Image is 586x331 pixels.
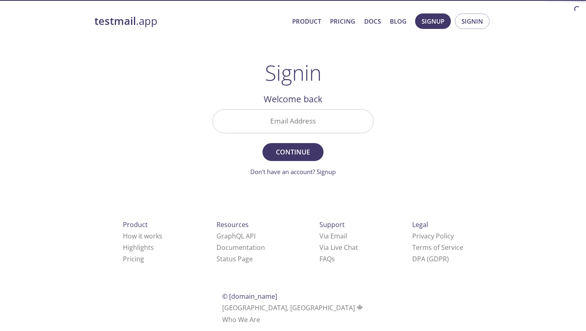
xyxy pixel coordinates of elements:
[412,254,449,263] a: DPA (GDPR)
[412,243,463,252] a: Terms of Service
[123,254,144,263] a: Pricing
[123,243,154,252] a: Highlights
[319,220,345,229] span: Support
[390,16,407,26] a: Blog
[271,146,315,158] span: Continue
[422,16,444,26] span: Signup
[123,232,162,241] a: How it works
[415,13,451,29] button: Signup
[222,292,277,301] span: © [DOMAIN_NAME]
[319,254,335,263] a: FAQ
[94,14,136,28] strong: testmail
[94,14,286,28] a: testmail.app
[123,220,148,229] span: Product
[222,303,364,312] span: [GEOGRAPHIC_DATA], [GEOGRAPHIC_DATA]
[332,254,335,263] span: s
[319,243,358,252] a: Via Live Chat
[216,254,253,263] a: Status Page
[212,92,374,106] h2: Welcome back
[265,60,321,85] h1: Signin
[222,315,260,324] a: Who We Are
[461,16,483,26] span: Signin
[364,16,381,26] a: Docs
[319,232,347,241] a: Via Email
[216,232,256,241] a: GraphQL API
[330,16,355,26] a: Pricing
[412,220,428,229] span: Legal
[262,143,324,161] button: Continue
[455,13,490,29] button: Signin
[292,16,321,26] a: Product
[250,168,336,176] a: Don't have an account? Signup
[412,232,454,241] a: Privacy Policy
[216,220,249,229] span: Resources
[216,243,265,252] a: Documentation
